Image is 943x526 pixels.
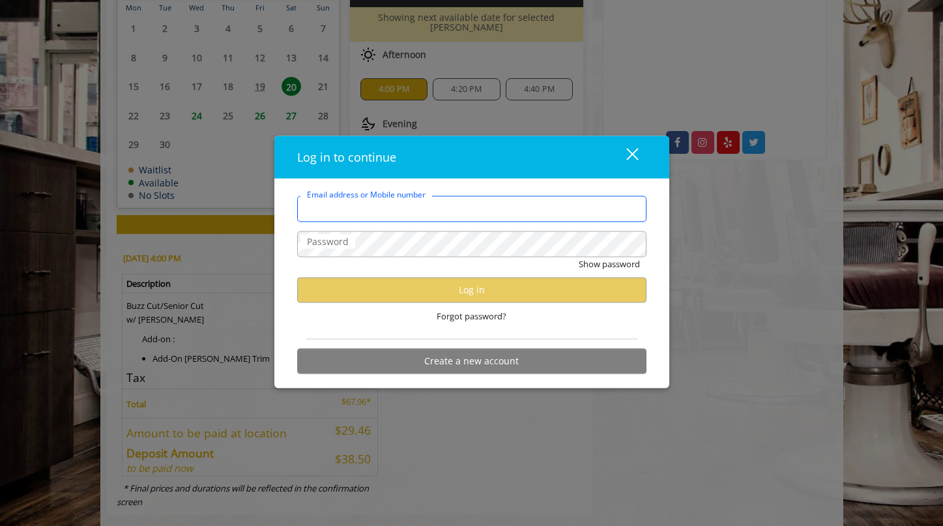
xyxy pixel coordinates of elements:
[611,147,637,167] div: close dialog
[297,348,646,373] button: Create a new account
[437,309,506,323] span: Forgot password?
[300,188,432,201] label: Email address or Mobile number
[297,231,646,257] input: Password
[297,277,646,302] button: Log in
[300,235,355,249] label: Password
[579,257,640,271] button: Show password
[297,149,396,165] span: Log in to continue
[602,143,646,170] button: close dialog
[297,196,646,222] input: Email address or Mobile number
